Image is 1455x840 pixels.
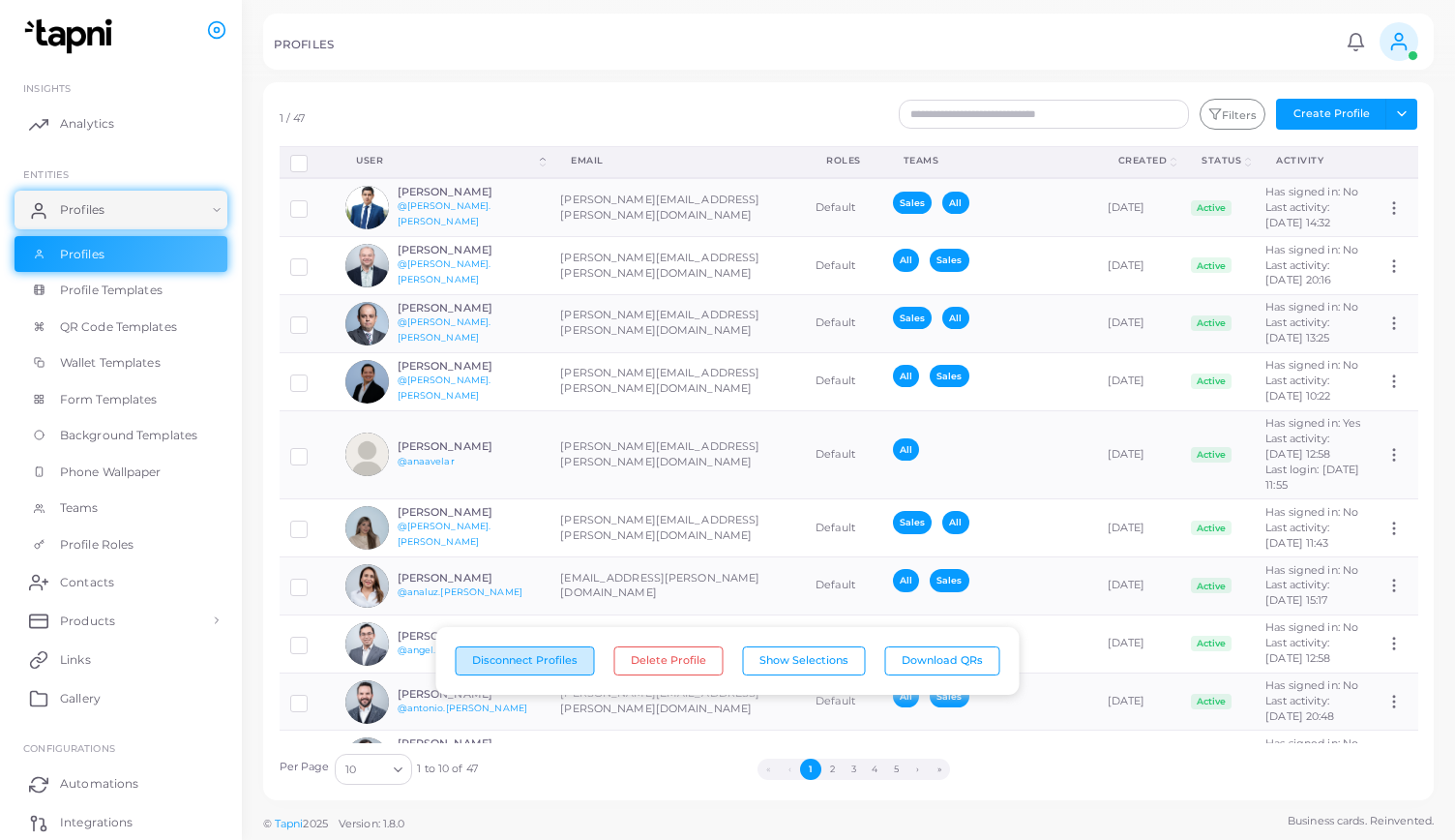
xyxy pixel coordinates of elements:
[1265,521,1329,550] span: Last activity: [DATE] 11:43
[358,759,386,780] input: Search for option
[398,572,540,585] h6: [PERSON_NAME]
[1191,257,1232,273] span: Active
[274,38,334,51] h5: PROFILES
[893,438,919,461] span: All
[893,192,933,214] span: Sales
[805,237,882,295] td: Default
[1265,432,1330,461] span: Last activity: [DATE] 12:58
[1265,505,1358,519] span: Has signed in: No
[60,814,133,831] span: Integrations
[1191,374,1232,389] span: Active
[1276,154,1353,167] div: activity
[1265,243,1358,256] span: Has signed in: No
[398,244,540,256] h6: [PERSON_NAME]
[345,433,389,476] img: avatar
[549,237,805,295] td: [PERSON_NAME][EMAIL_ADDRESS][PERSON_NAME][DOMAIN_NAME]
[1097,499,1181,557] td: [DATE]
[398,258,491,285] a: @[PERSON_NAME].[PERSON_NAME]
[60,391,158,408] span: Form Templates
[800,759,821,780] button: Go to page 1
[15,490,227,526] a: Teams
[1265,678,1358,692] span: Has signed in: No
[1265,258,1331,287] span: Last activity: [DATE] 20:16
[60,318,177,336] span: QR Code Templates
[1265,374,1330,403] span: Last activity: [DATE] 10:22
[345,506,389,550] img: avatar
[398,630,540,643] h6: [PERSON_NAME]
[1097,615,1181,673] td: [DATE]
[345,622,389,666] img: avatar
[15,272,227,309] a: Profile Templates
[549,673,805,731] td: [PERSON_NAME][EMAIL_ADDRESS][PERSON_NAME][DOMAIN_NAME]
[1265,358,1358,372] span: Has signed in: No
[345,186,389,229] img: avatar
[907,759,929,780] button: Go to next page
[398,688,540,701] h6: [PERSON_NAME]
[280,111,306,127] div: 1 / 47
[398,440,540,453] h6: [PERSON_NAME]
[893,511,933,533] span: Sales
[930,569,969,591] span: Sales
[60,775,138,793] span: Automations
[1265,300,1358,314] span: Has signed in: No
[1265,563,1358,577] span: Has signed in: No
[456,646,595,675] button: Disconnect Profiles
[805,615,882,673] td: Default
[893,685,919,707] span: All
[893,569,919,591] span: All
[1097,673,1181,731] td: [DATE]
[398,302,540,315] h6: [PERSON_NAME]
[335,754,412,785] div: Search for option
[345,760,356,780] span: 10
[1375,146,1417,178] th: Action
[821,759,843,780] button: Go to page 2
[345,564,389,608] img: avatar
[345,244,389,287] img: avatar
[60,246,104,263] span: Profiles
[805,499,882,557] td: Default
[893,249,919,271] span: All
[60,282,163,299] span: Profile Templates
[398,375,491,401] a: @[PERSON_NAME].[PERSON_NAME]
[398,456,455,466] a: @anaavelar
[398,586,522,597] a: @analuz.[PERSON_NAME]
[17,18,125,54] img: logo
[1191,694,1232,709] span: Active
[60,354,161,372] span: Wallet Templates
[60,499,99,517] span: Teams
[398,186,540,198] h6: [PERSON_NAME]
[1276,99,1386,130] button: Create Profile
[549,410,805,499] td: [PERSON_NAME][EMAIL_ADDRESS][PERSON_NAME][DOMAIN_NAME]
[398,737,540,750] h6: [PERSON_NAME]
[398,521,491,547] a: @[PERSON_NAME].[PERSON_NAME]
[60,201,104,219] span: Profiles
[15,601,227,640] a: Products
[60,464,162,481] span: Phone Wallpaper
[398,645,518,655] a: @angel.[PERSON_NAME]
[743,646,866,675] button: Show Selections
[398,360,540,373] h6: [PERSON_NAME]
[549,499,805,557] td: [PERSON_NAME][EMAIL_ADDRESS][PERSON_NAME][DOMAIN_NAME]
[60,690,101,707] span: Gallery
[15,640,227,678] a: Links
[805,731,882,788] td: Default
[1265,416,1360,430] span: Has signed in: Yes
[805,410,882,499] td: Default
[904,154,1076,167] div: Teams
[478,759,1230,780] ul: Pagination
[398,506,540,519] h6: [PERSON_NAME]
[15,105,227,143] a: Analytics
[1265,200,1330,229] span: Last activity: [DATE] 14:32
[1097,352,1181,410] td: [DATE]
[1191,447,1232,463] span: Active
[15,417,227,454] a: Background Templates
[1097,731,1181,788] td: [DATE]
[942,307,968,329] span: All
[549,178,805,236] td: [PERSON_NAME][EMAIL_ADDRESS][PERSON_NAME][DOMAIN_NAME]
[1265,636,1330,665] span: Last activity: [DATE] 12:58
[15,562,227,601] a: Contacts
[930,365,969,387] span: Sales
[15,191,227,229] a: Profiles
[1265,185,1358,198] span: Has signed in: No
[345,737,389,781] img: avatar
